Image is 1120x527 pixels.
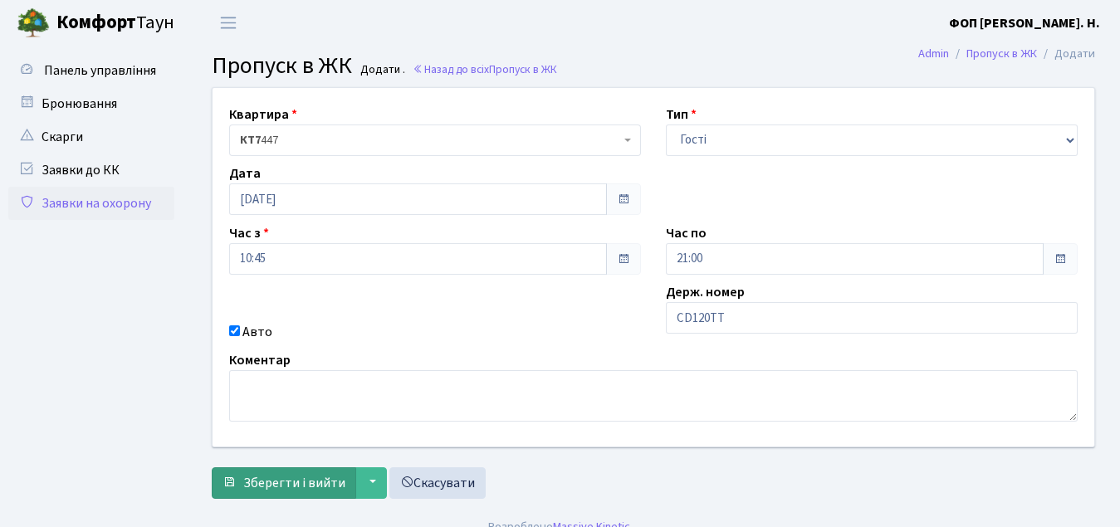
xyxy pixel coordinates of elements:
[44,61,156,80] span: Панель управління
[8,87,174,120] a: Бронювання
[243,474,345,492] span: Зберегти і вийти
[389,467,486,499] a: Скасувати
[8,120,174,154] a: Скарги
[949,14,1100,32] b: ФОП [PERSON_NAME]. Н.
[17,7,50,40] img: logo.png
[229,223,269,243] label: Час з
[918,45,949,62] a: Admin
[229,163,261,183] label: Дата
[949,13,1100,33] a: ФОП [PERSON_NAME]. Н.
[240,132,261,149] b: КТ7
[666,302,1078,334] input: AA0001AA
[966,45,1037,62] a: Пропуск в ЖК
[1037,45,1095,63] li: Додати
[229,124,641,156] span: <b>КТ7</b>&nbsp;&nbsp;&nbsp;447
[666,105,697,124] label: Тип
[229,350,291,370] label: Коментар
[893,37,1120,71] nav: breadcrumb
[240,132,620,149] span: <b>КТ7</b>&nbsp;&nbsp;&nbsp;447
[8,187,174,220] a: Заявки на охорону
[212,467,356,499] button: Зберегти і вийти
[208,9,249,37] button: Переключити навігацію
[413,61,557,77] a: Назад до всіхПропуск в ЖК
[357,63,405,77] small: Додати .
[56,9,174,37] span: Таун
[212,49,352,82] span: Пропуск в ЖК
[229,105,297,124] label: Квартира
[666,282,745,302] label: Держ. номер
[666,223,707,243] label: Час по
[56,9,136,36] b: Комфорт
[8,154,174,187] a: Заявки до КК
[489,61,557,77] span: Пропуск в ЖК
[8,54,174,87] a: Панель управління
[242,322,272,342] label: Авто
